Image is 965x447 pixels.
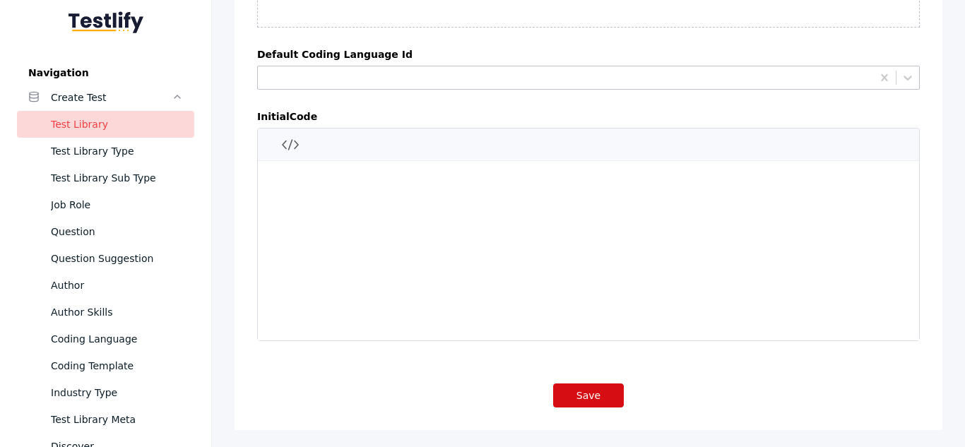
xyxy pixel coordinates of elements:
div: Question [51,223,183,240]
div: Coding Template [51,357,183,374]
a: Question Suggestion [17,245,194,272]
div: Question Suggestion [51,250,183,267]
a: Coding Template [17,352,194,379]
div: Test Library Meta [51,411,183,428]
div: Industry Type [51,384,183,401]
button: Save [553,383,624,407]
label: Navigation [17,67,194,78]
div: Test Library Type [51,143,183,160]
label: Default Coding Language Id [257,49,920,60]
a: Job Role [17,191,194,218]
div: Test Library Sub Type [51,169,183,186]
div: Coding Language [51,330,183,347]
div: Job Role [51,196,183,213]
a: Test Library Meta [17,406,194,433]
a: Test Library Sub Type [17,165,194,191]
div: Author Skills [51,304,183,321]
div: Test Library [51,116,183,133]
a: Coding Language [17,326,194,352]
label: initialCode [257,111,920,122]
a: Test Library [17,111,194,138]
a: Industry Type [17,379,194,406]
a: Test Library Type [17,138,194,165]
a: Author Skills [17,299,194,326]
div: Author [51,277,183,294]
button: Inline code [279,133,302,156]
a: Question [17,218,194,245]
a: Author [17,272,194,299]
div: Create Test [51,89,172,106]
img: Testlify - Backoffice [69,11,143,33]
